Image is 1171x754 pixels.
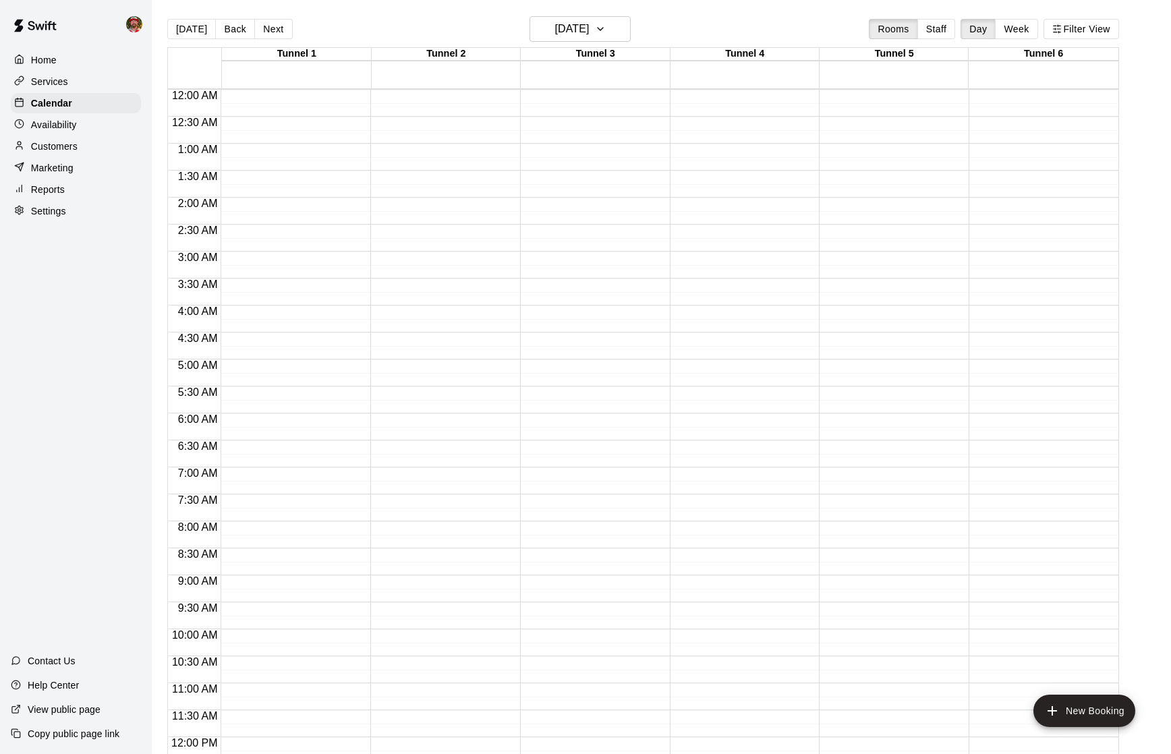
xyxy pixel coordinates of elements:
p: Marketing [31,161,74,175]
span: 3:30 AM [175,279,221,290]
div: Bryan Farrington [123,11,152,38]
span: 10:00 AM [169,629,221,641]
button: Staff [917,19,956,39]
p: Copy public page link [28,727,119,741]
p: Reports [31,183,65,196]
p: Services [31,75,68,88]
a: Customers [11,136,141,156]
button: Next [254,19,292,39]
div: Tunnel 5 [820,48,969,61]
a: Marketing [11,158,141,178]
p: Home [31,53,57,67]
span: 12:30 AM [169,117,221,128]
span: 4:30 AM [175,332,221,344]
a: Calendar [11,93,141,113]
a: Services [11,71,141,92]
span: 2:30 AM [175,225,221,236]
span: 2:00 AM [175,198,221,209]
img: Bryan Farrington [126,16,142,32]
button: [DATE] [530,16,631,42]
button: add [1033,695,1135,727]
div: Tunnel 4 [670,48,820,61]
span: 9:00 AM [175,575,221,587]
span: 5:00 AM [175,359,221,371]
span: 10:30 AM [169,656,221,668]
h6: [DATE] [554,20,589,38]
span: 8:00 AM [175,521,221,533]
span: 6:00 AM [175,413,221,425]
span: 6:30 AM [175,440,221,452]
span: 8:30 AM [175,548,221,560]
a: Settings [11,201,141,221]
div: Tunnel 1 [222,48,371,61]
p: View public page [28,703,101,716]
div: Tunnel 3 [521,48,670,61]
a: Home [11,50,141,70]
span: 11:30 AM [169,710,221,722]
p: Contact Us [28,654,76,668]
span: 12:00 PM [168,737,221,749]
span: 1:00 AM [175,144,221,155]
button: [DATE] [167,19,216,39]
div: Tunnel 6 [969,48,1118,61]
p: Calendar [31,96,72,110]
button: Back [215,19,255,39]
span: 12:00 AM [169,90,221,101]
a: Availability [11,115,141,135]
span: 11:00 AM [169,683,221,695]
button: Week [995,19,1037,39]
span: 5:30 AM [175,386,221,398]
span: 4:00 AM [175,306,221,317]
span: 7:00 AM [175,467,221,479]
p: Availability [31,118,77,132]
p: Help Center [28,678,79,692]
div: Tunnel 2 [372,48,521,61]
span: 7:30 AM [175,494,221,506]
span: 9:30 AM [175,602,221,614]
p: Settings [31,204,66,218]
p: Customers [31,140,78,153]
button: Filter View [1044,19,1119,39]
span: 1:30 AM [175,171,221,182]
span: 3:00 AM [175,252,221,263]
button: Rooms [869,19,917,39]
button: Day [961,19,996,39]
a: Reports [11,179,141,200]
